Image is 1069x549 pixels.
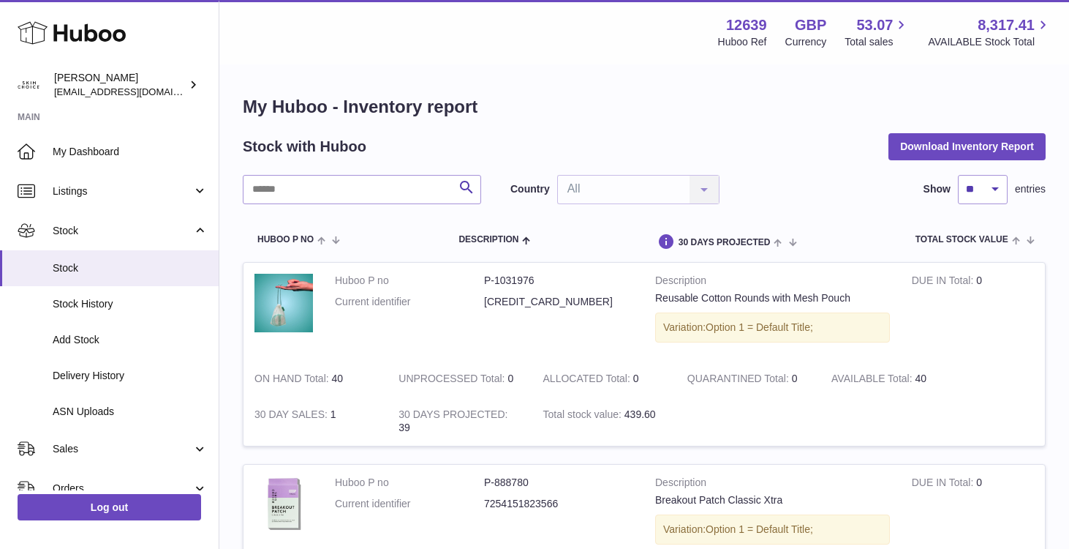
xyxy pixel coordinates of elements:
[655,291,890,305] div: Reusable Cotton Rounds with Mesh Pouch
[912,477,976,492] strong: DUE IN Total
[243,95,1046,119] h1: My Huboo - Inventory report
[888,133,1046,160] button: Download Inventory Report
[254,476,313,534] img: product image
[1015,182,1046,196] span: entries
[398,373,507,388] strong: UNPROCESSED Total
[856,15,893,35] span: 53.07
[53,369,208,383] span: Delivery History
[820,361,964,397] td: 40
[388,397,532,447] td: 39
[718,35,767,49] div: Huboo Ref
[254,274,313,332] img: product image
[53,482,192,496] span: Orders
[54,71,186,99] div: [PERSON_NAME]
[655,274,890,291] strong: Description
[335,476,484,490] dt: Huboo P no
[679,238,771,247] span: 30 DAYS PROJECTED
[243,137,366,157] h2: Stock with Huboo
[53,261,208,275] span: Stock
[53,184,192,198] span: Listings
[912,274,976,290] strong: DUE IN Total
[831,373,915,388] strong: AVAILABLE Total
[18,74,39,96] img: admin@skinchoice.com
[726,15,767,35] strong: 12639
[54,86,215,97] span: [EMAIL_ADDRESS][DOMAIN_NAME]
[243,397,388,447] td: 1
[388,361,532,397] td: 0
[335,295,484,309] dt: Current identifier
[458,235,518,244] span: Description
[510,182,550,196] label: Country
[532,361,676,397] td: 0
[484,476,633,490] dd: P-888780
[243,361,388,397] td: 40
[687,373,792,388] strong: QUARANTINED Total
[18,494,201,520] a: Log out
[484,274,633,288] dd: P-1031976
[254,373,332,388] strong: ON HAND Total
[543,408,624,424] strong: Total stock value
[53,145,208,159] span: My Dashboard
[901,263,1045,361] td: 0
[335,274,484,288] dt: Huboo P no
[484,497,633,511] dd: 7254151823566
[257,235,314,244] span: Huboo P no
[53,333,208,347] span: Add Stock
[928,35,1051,49] span: AVAILABLE Stock Total
[655,515,890,545] div: Variation:
[53,442,192,456] span: Sales
[655,476,890,493] strong: Description
[845,15,910,49] a: 53.07 Total sales
[655,313,890,343] div: Variation:
[795,15,826,35] strong: GBP
[53,297,208,311] span: Stock History
[655,493,890,507] div: Breakout Patch Classic Xtra
[624,408,656,420] span: 439.60
[706,321,813,333] span: Option 1 = Default Title;
[845,35,910,49] span: Total sales
[792,373,798,384] span: 0
[335,497,484,511] dt: Current identifier
[53,224,192,238] span: Stock
[543,373,633,388] strong: ALLOCATED Total
[928,15,1051,49] a: 8,317.41 AVAILABLE Stock Total
[53,405,208,419] span: ASN Uploads
[484,295,633,309] dd: [CREDIT_CARD_NUMBER]
[978,15,1035,35] span: 8,317.41
[923,182,951,196] label: Show
[254,408,330,424] strong: 30 DAY SALES
[915,235,1008,244] span: Total stock value
[785,35,827,49] div: Currency
[706,523,813,535] span: Option 1 = Default Title;
[398,408,507,424] strong: 30 DAYS PROJECTED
